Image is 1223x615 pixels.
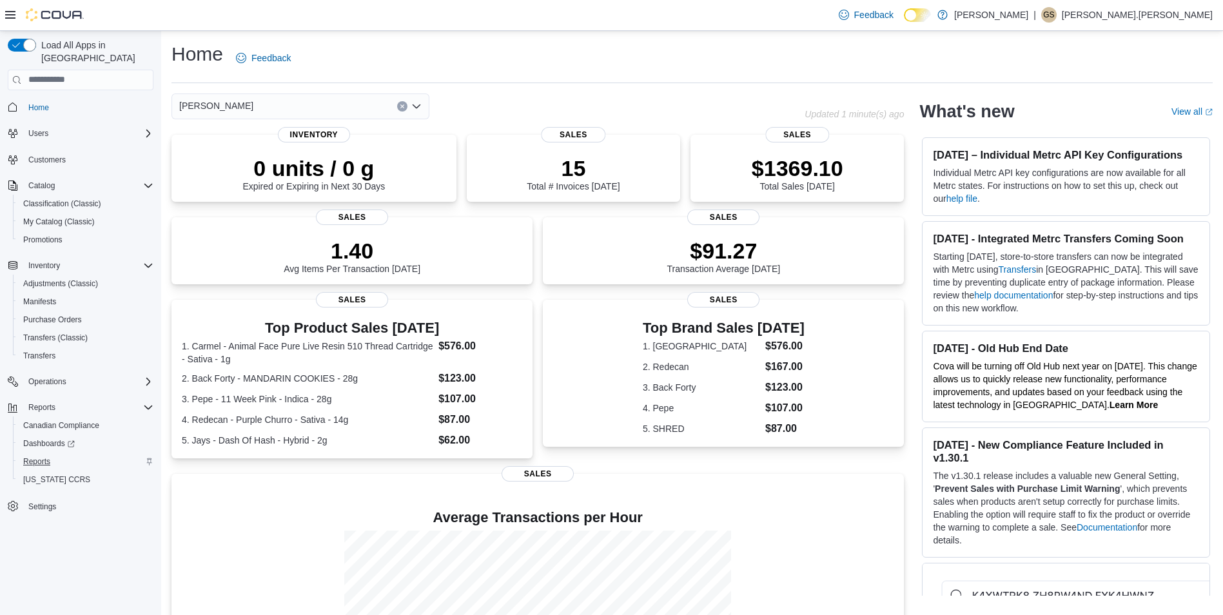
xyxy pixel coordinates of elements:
[23,151,153,168] span: Customers
[23,100,54,115] a: Home
[23,258,153,273] span: Inventory
[23,178,153,193] span: Catalog
[643,320,805,336] h3: Top Brand Sales [DATE]
[23,278,98,289] span: Adjustments (Classic)
[643,381,760,394] dt: 3. Back Forty
[13,416,159,434] button: Canadian Compliance
[18,214,100,229] a: My Catalog (Classic)
[687,210,759,225] span: Sales
[765,338,805,354] dd: $576.00
[765,359,805,375] dd: $167.00
[527,155,620,191] div: Total # Invoices [DATE]
[182,372,433,385] dt: 2. Back Forty - MANDARIN COOKIES - 28g
[954,7,1028,23] p: [PERSON_NAME]
[3,496,159,515] button: Settings
[18,196,153,211] span: Classification (Classic)
[28,181,55,191] span: Catalog
[18,472,95,487] a: [US_STATE] CCRS
[643,360,760,373] dt: 2. Redecan
[242,155,385,181] p: 0 units / 0 g
[18,348,153,364] span: Transfers
[18,294,61,309] a: Manifests
[23,126,54,141] button: Users
[18,418,104,433] a: Canadian Compliance
[13,329,159,347] button: Transfers (Classic)
[28,376,66,387] span: Operations
[3,257,159,275] button: Inventory
[765,380,805,395] dd: $123.00
[438,371,522,386] dd: $123.00
[23,400,61,415] button: Reports
[933,250,1199,315] p: Starting [DATE], store-to-store transfers can now be integrated with Metrc using in [GEOGRAPHIC_D...
[23,126,153,141] span: Users
[18,330,93,346] a: Transfers (Classic)
[667,238,781,264] p: $91.27
[182,413,433,426] dt: 4. Redecan - Purple Churro - Sativa - 14g
[18,436,80,451] a: Dashboards
[643,340,760,353] dt: 1. [GEOGRAPHIC_DATA]
[23,499,61,514] a: Settings
[284,238,420,274] div: Avg Items Per Transaction [DATE]
[182,393,433,405] dt: 3. Pepe - 11 Week Pink - Indica - 28g
[1110,400,1158,410] strong: Learn More
[18,214,153,229] span: My Catalog (Classic)
[8,93,153,549] nav: Complex example
[397,101,407,112] button: Clear input
[13,311,159,329] button: Purchase Orders
[438,391,522,407] dd: $107.00
[231,45,296,71] a: Feedback
[316,210,388,225] span: Sales
[974,290,1053,300] a: help documentation
[13,453,159,471] button: Reports
[13,231,159,249] button: Promotions
[18,294,153,309] span: Manifests
[438,338,522,354] dd: $576.00
[919,101,1014,122] h2: What's new
[18,454,55,469] a: Reports
[23,400,153,415] span: Reports
[23,258,65,273] button: Inventory
[13,347,159,365] button: Transfers
[542,127,605,142] span: Sales
[28,155,66,165] span: Customers
[23,351,55,361] span: Transfers
[13,213,159,231] button: My Catalog (Classic)
[18,436,153,451] span: Dashboards
[278,127,350,142] span: Inventory
[23,474,90,485] span: [US_STATE] CCRS
[18,276,153,291] span: Adjustments (Classic)
[3,398,159,416] button: Reports
[502,466,574,482] span: Sales
[18,472,153,487] span: Washington CCRS
[3,150,159,169] button: Customers
[933,232,1199,245] h3: [DATE] - Integrated Metrc Transfers Coming Soon
[18,418,153,433] span: Canadian Compliance
[933,342,1199,355] h3: [DATE] - Old Hub End Date
[834,2,899,28] a: Feedback
[805,109,904,119] p: Updated 1 minute(s) ago
[3,373,159,391] button: Operations
[23,374,72,389] button: Operations
[1033,7,1036,23] p: |
[13,293,159,311] button: Manifests
[23,333,88,343] span: Transfers (Classic)
[13,434,159,453] a: Dashboards
[933,166,1199,205] p: Individual Metrc API key configurations are now available for all Metrc states. For instructions ...
[23,199,101,209] span: Classification (Classic)
[1041,7,1057,23] div: Geoff St.Germain
[179,98,253,113] span: [PERSON_NAME]
[182,320,522,336] h3: Top Product Sales [DATE]
[933,469,1199,547] p: The v1.30.1 release includes a valuable new General Setting, ' ', which prevents sales when produ...
[23,217,95,227] span: My Catalog (Classic)
[1205,108,1213,116] svg: External link
[23,297,56,307] span: Manifests
[854,8,894,21] span: Feedback
[946,193,977,204] a: help file
[23,374,153,389] span: Operations
[28,260,60,271] span: Inventory
[18,454,153,469] span: Reports
[765,400,805,416] dd: $107.00
[643,402,760,415] dt: 4. Pepe
[28,102,49,113] span: Home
